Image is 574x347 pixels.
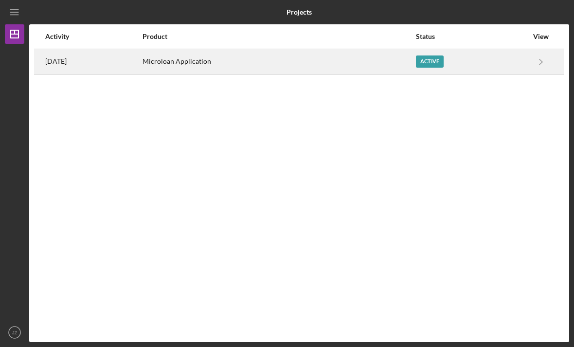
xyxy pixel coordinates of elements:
[529,33,553,40] div: View
[45,33,142,40] div: Activity
[416,55,444,68] div: Active
[5,323,24,342] button: JZ
[12,330,18,335] text: JZ
[287,8,312,16] b: Projects
[416,33,528,40] div: Status
[143,33,415,40] div: Product
[143,50,415,74] div: Microloan Application
[45,57,67,65] time: 2025-08-18 19:59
